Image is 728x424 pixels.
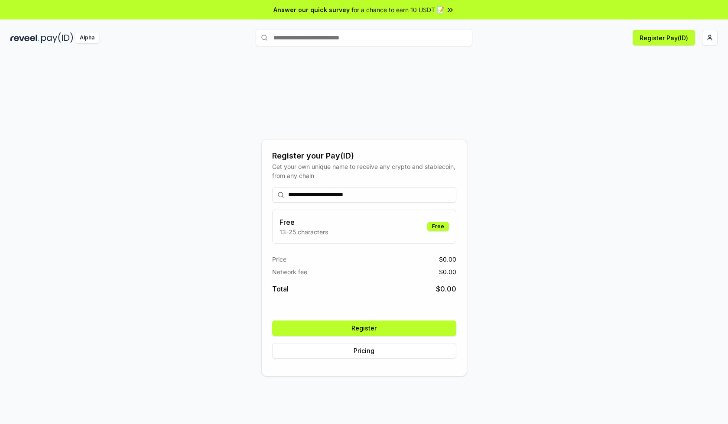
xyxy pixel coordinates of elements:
span: Total [272,284,289,294]
div: Register your Pay(ID) [272,150,456,162]
p: 13-25 characters [279,227,328,236]
h3: Free [279,217,328,227]
span: $ 0.00 [439,255,456,264]
span: $ 0.00 [439,267,456,276]
button: Register [272,320,456,336]
span: for a chance to earn 10 USDT 📝 [351,5,444,14]
div: Alpha [75,32,99,43]
div: Free [427,222,449,231]
span: $ 0.00 [436,284,456,294]
img: pay_id [41,32,73,43]
span: Price [272,255,286,264]
button: Pricing [272,343,456,359]
img: reveel_dark [10,32,39,43]
span: Answer our quick survey [273,5,350,14]
button: Register Pay(ID) [633,30,695,45]
span: Network fee [272,267,307,276]
div: Get your own unique name to receive any crypto and stablecoin, from any chain [272,162,456,180]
